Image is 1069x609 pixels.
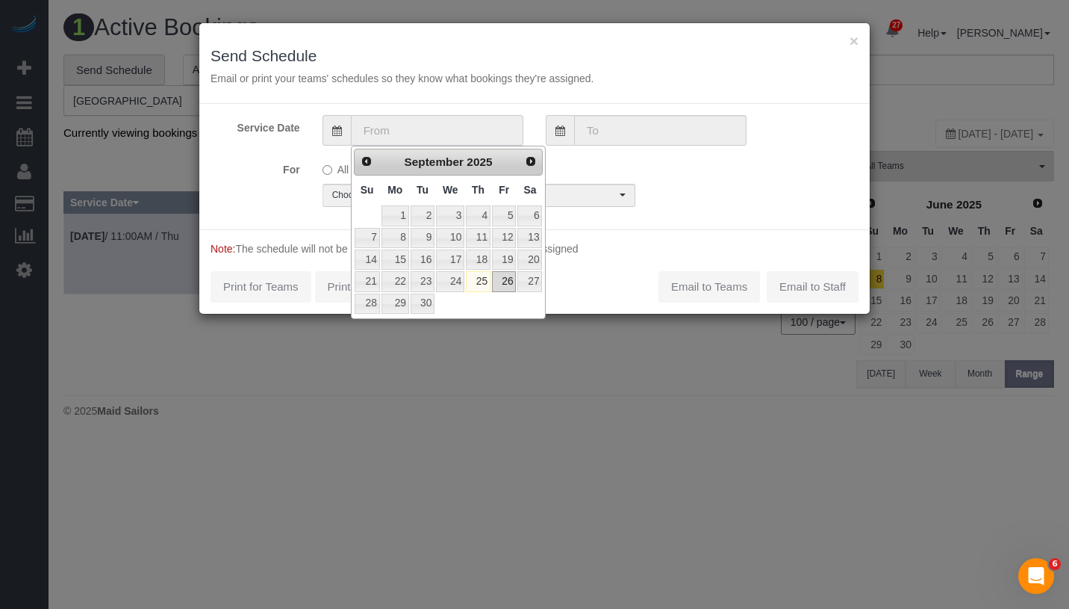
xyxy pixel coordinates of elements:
[466,228,490,248] a: 11
[466,271,490,291] a: 25
[411,250,434,270] a: 16
[411,205,434,226] a: 2
[411,228,434,248] a: 9
[517,271,542,291] a: 27
[356,151,377,172] a: Prev
[355,250,380,270] a: 14
[492,205,516,226] a: 5
[332,189,616,202] span: Choose Team(s)
[381,271,409,291] a: 22
[466,250,490,270] a: 18
[1018,558,1054,594] iframe: Intercom live chat
[520,151,541,172] a: Next
[436,205,464,226] a: 3
[436,271,464,291] a: 24
[417,184,428,196] span: Tuesday
[1049,558,1061,570] span: 6
[405,155,464,168] span: September
[492,228,516,248] a: 12
[517,205,542,226] a: 6
[381,250,409,270] a: 15
[211,71,858,86] p: Email or print your teams' schedules so they know what bookings they're assigned.
[351,115,523,146] input: From
[387,184,402,196] span: Monday
[472,184,484,196] span: Thursday
[517,250,542,270] a: 20
[211,243,235,255] span: Note:
[574,115,747,146] input: To
[355,228,380,248] a: 7
[199,157,311,177] label: For
[523,184,536,196] span: Saturday
[361,184,374,196] span: Sunday
[381,294,409,314] a: 29
[355,271,380,291] a: 21
[322,157,382,177] label: All Teams
[499,184,509,196] span: Friday
[199,115,311,135] label: Service Date
[466,205,490,226] a: 4
[525,155,537,167] span: Next
[211,241,858,256] p: The schedule will not be sent for bookings that are marked as Unassigned
[850,33,858,49] button: ×
[443,184,458,196] span: Wednesday
[381,228,409,248] a: 8
[411,294,434,314] a: 30
[436,250,464,270] a: 17
[517,228,542,248] a: 13
[436,228,464,248] a: 10
[411,271,434,291] a: 23
[492,271,516,291] a: 26
[361,155,373,167] span: Prev
[322,165,332,175] input: All Teams
[211,47,858,64] h3: Send Schedule
[467,155,492,168] span: 2025
[492,250,516,270] a: 19
[381,205,409,226] a: 1
[322,184,635,207] button: Choose Team(s)
[355,294,380,314] a: 28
